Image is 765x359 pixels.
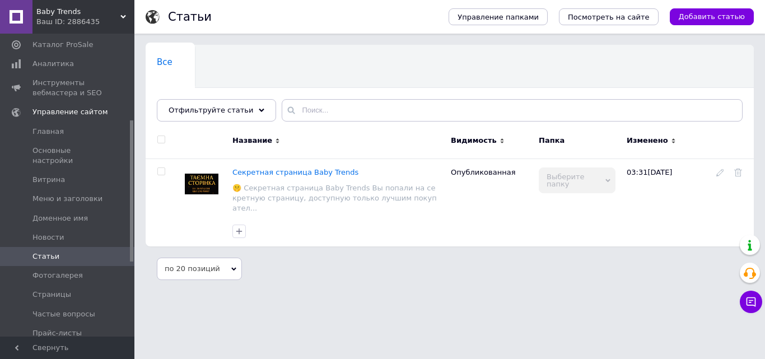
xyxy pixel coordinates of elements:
[539,136,565,146] div: Папка
[32,78,104,98] span: Инструменты вебмастера и SEO
[32,175,65,185] span: Витрина
[32,213,88,223] span: Доменное имя
[740,291,762,313] button: Чат с покупателем
[32,290,71,300] span: Страницы
[32,232,64,243] span: Новости
[32,107,108,117] span: Управление сайтом
[32,328,82,338] span: Прайс-листы
[449,8,548,25] button: Управление папками
[36,7,120,17] span: Baby Trends
[451,136,497,146] div: Видимость
[670,8,754,25] a: Добавить статью
[32,59,74,69] span: Аналитика
[157,258,242,280] span: по 20 позиций
[32,309,95,319] span: Частые вопросы
[559,8,659,25] button: Посмотреть на сайте
[734,167,751,178] div: Удалить
[568,13,650,21] span: Посмотреть на сайте
[32,271,83,281] span: Фотогалерея
[32,127,64,137] span: Главная
[32,146,104,166] span: Основные настройки
[627,168,672,176] span: 03:31[DATE]
[458,13,539,21] span: Управление папками
[169,106,253,114] span: Отфильтруйте статьи
[232,136,272,146] div: Название
[627,136,668,146] div: Изменено
[679,12,745,22] span: Добавить статью
[451,168,515,176] span: Опубликованная
[539,167,615,193] span: Выберите папку
[232,184,437,212] span: 🤫 Секретная страница Baby Trends Вы попали на секретную страницу, доступную только лучшим покупат...
[716,168,724,176] a: Редактировать
[232,168,358,176] span: Секретная страница Baby Trends
[185,174,218,194] img: Секретная страница Baby Trends
[32,40,93,50] span: Каталог ProSale
[32,194,102,204] span: Меню и заголовки
[36,17,134,27] div: Ваш ID: 2886435
[157,57,172,67] span: Все
[282,99,743,122] input: Поиск...
[32,251,59,262] span: Статьи
[232,168,358,177] a: Секретная страница Baby Trends
[168,10,212,24] h1: Статьи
